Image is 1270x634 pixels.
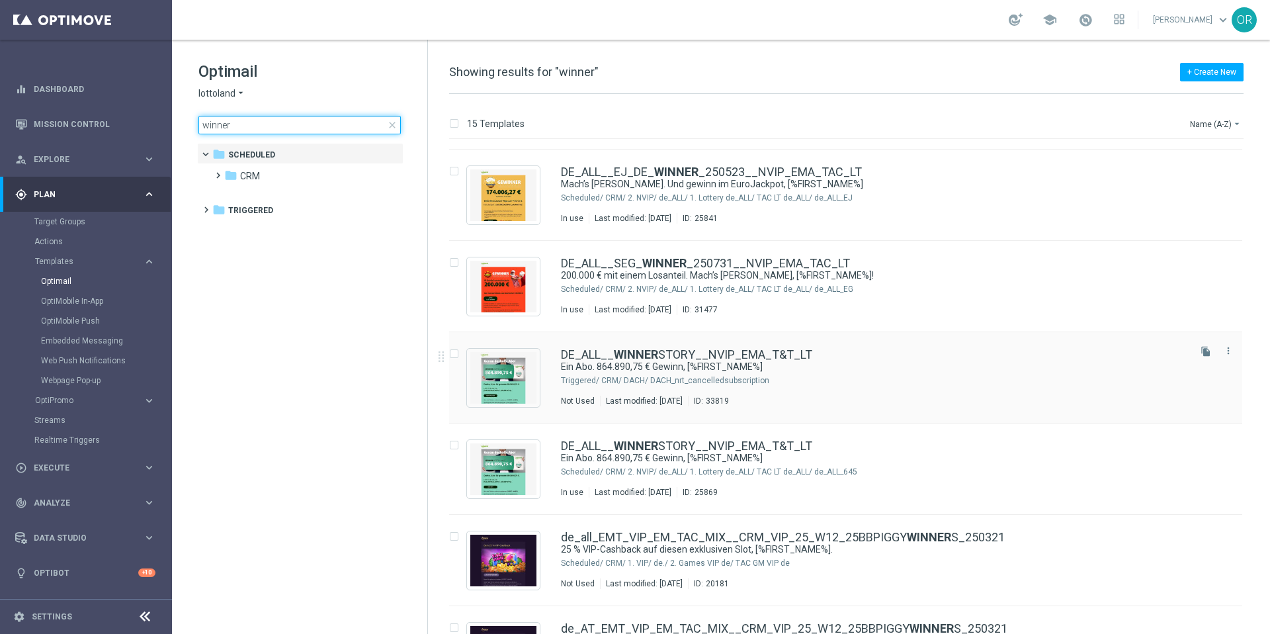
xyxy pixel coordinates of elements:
span: close [387,120,398,130]
div: Triggered/ [561,375,599,386]
div: Not Used [561,396,595,406]
span: CRM [240,170,260,182]
a: Web Push Notifications [41,355,138,366]
span: Triggered [228,204,273,216]
div: Not Used [561,578,595,589]
a: Webpage Pop-up [41,375,138,386]
div: Press SPACE to select this row. [436,332,1267,424]
i: keyboard_arrow_right [143,255,155,268]
div: Last modified: [DATE] [601,396,688,406]
i: arrow_drop_down [235,87,246,100]
a: Ein Abo. 864.890,75 € Gewinn, [%FIRST_NAME%] [561,452,1156,465]
div: Data Studio [15,532,143,544]
i: folder [212,148,226,161]
button: lottoland arrow_drop_down [198,87,246,100]
div: Mission Control [15,107,155,142]
div: In use [561,304,583,315]
i: keyboard_arrow_right [143,531,155,544]
div: Templates keyboard_arrow_right [34,256,156,267]
b: WINNER [907,530,951,544]
div: track_changes Analyze keyboard_arrow_right [15,498,156,508]
i: equalizer [15,83,27,95]
a: Actions [34,236,138,247]
div: Scheduled/CRM/1. VIP/de./2. Games VIP de/TAC GM VIP de [605,558,1187,568]
div: Webpage Pop-up [41,371,171,390]
button: gps_fixed Plan keyboard_arrow_right [15,189,156,200]
div: Press SPACE to select this row. [436,241,1267,332]
i: keyboard_arrow_right [143,461,155,474]
button: OptiPromo keyboard_arrow_right [34,395,156,406]
span: Scheduled [228,149,275,161]
b: WINNER [642,256,687,270]
i: settings [13,611,25,623]
div: Data Studio keyboard_arrow_right [15,533,156,543]
div: Press SPACE to select this row. [436,150,1267,241]
div: Plan [15,189,143,201]
div: ID: [677,487,718,498]
div: Realtime Triggers [34,430,171,450]
div: Analyze [15,497,143,509]
a: 25 % VIP-Cashback auf diesen exklusiven Slot, [%FIRST_NAME%]. [561,543,1156,556]
button: file_copy [1197,343,1214,360]
div: 25869 [695,487,718,498]
button: person_search Explore keyboard_arrow_right [15,154,156,165]
a: Settings [32,613,72,621]
div: Press SPACE to select this row. [436,515,1267,606]
a: Ein Abo. 864.890,75 € Gewinn, [%FIRST_NAME%] [561,361,1156,373]
i: arrow_drop_down [1232,118,1242,129]
div: Last modified: [DATE] [589,487,677,498]
div: Actions [34,232,171,251]
div: ID: [677,213,718,224]
i: more_vert [1223,345,1234,356]
b: WINNER [614,439,658,453]
div: 31477 [695,304,718,315]
div: ID: [677,304,718,315]
a: Optimail [41,276,138,287]
button: equalizer Dashboard [15,84,156,95]
span: Plan [34,191,143,199]
div: 200.000 € mit einem Losanteil. Mach’s wie er, [%FIRST_NAME%]! [561,269,1187,282]
button: lightbulb Optibot +10 [15,568,156,578]
i: track_changes [15,497,27,509]
div: 25841 [695,213,718,224]
a: DE_ALL__EJ_DE_WINNER_250523__NVIP_EMA_TAC_LT [561,166,862,178]
div: Target Groups [34,212,171,232]
button: + Create New [1180,63,1244,81]
div: +10 [138,568,155,577]
div: Ein Abo. 864.890,75 € Gewinn, [%FIRST_NAME%] [561,452,1187,465]
div: Templates [35,257,143,265]
a: Mission Control [34,107,155,142]
a: Streams [34,415,138,426]
div: OptiPromo [35,396,143,404]
div: OptiPromo [34,390,171,410]
a: OptiMobile In-App [41,296,138,306]
i: play_circle_outline [15,462,27,474]
img: 20181.jpeg [470,535,536,586]
div: 20181 [706,578,729,589]
div: play_circle_outline Execute keyboard_arrow_right [15,463,156,473]
img: 33819.jpeg [470,352,536,404]
div: Scheduled/CRM/2. NVIP/de_ALL/1. Lottery de_ALL/TAC LT de_ALL/de_ALL_EJ [605,193,1187,203]
i: folder [224,169,237,182]
div: 25 % VIP-Cashback auf diesen exklusiven Slot, [%FIRST_NAME%]. [561,543,1187,556]
div: In use [561,487,583,498]
i: folder [212,203,226,216]
div: Last modified: [DATE] [589,213,677,224]
a: Target Groups [34,216,138,227]
div: ID: [688,396,729,406]
div: Optimail [41,271,171,291]
img: 31477.jpeg [470,261,536,312]
a: DE_ALL__WINNERSTORY__NVIP_EMA_T&T_LT [561,440,812,452]
a: Optibot [34,555,138,590]
a: Realtime Triggers [34,435,138,445]
img: 25841.jpeg [470,169,536,221]
p: 15 Templates [467,118,525,130]
div: Last modified: [DATE] [589,304,677,315]
div: Mach’s wie er. Und gewinn im EuroJackpot, [%FIRST_NAME%] [561,178,1187,191]
span: Analyze [34,499,143,507]
input: Search Template [198,116,401,134]
i: file_copy [1201,346,1211,357]
div: OR [1232,7,1257,32]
